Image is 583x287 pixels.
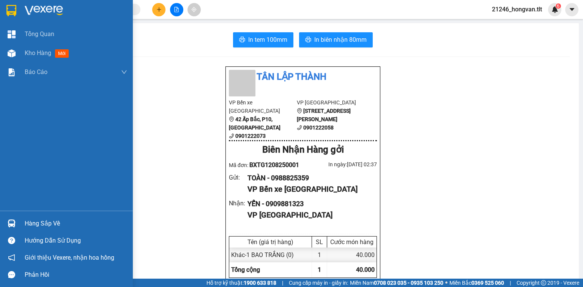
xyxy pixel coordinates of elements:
span: BXTG1208250001 [249,161,299,169]
span: Giới thiệu Vexere, nhận hoa hồng [25,253,114,262]
div: VP [GEOGRAPHIC_DATA] [247,209,371,221]
span: file-add [174,7,179,12]
span: | [510,279,511,287]
strong: 1900 633 818 [244,280,276,286]
span: printer [239,36,245,44]
span: phone [229,133,234,139]
button: printerIn tem 100mm [233,32,293,47]
span: In tem 100mm [248,35,287,44]
span: Miền Nam [350,279,443,287]
span: mới [55,49,69,58]
div: TOÀN - 0988825359 [247,173,371,183]
span: phone [297,125,302,130]
b: 0901222058 [303,125,334,131]
span: notification [8,254,15,261]
button: caret-down [565,3,578,16]
button: aim [188,3,201,16]
span: Cung cấp máy in - giấy in: [289,279,348,287]
div: Nhận : [229,199,247,208]
img: warehouse-icon [8,49,16,57]
div: Hàng sắp về [25,218,127,229]
span: Hỗ trợ kỹ thuật: [206,279,276,287]
b: [STREET_ADDRESS][PERSON_NAME] [297,108,351,122]
sup: 6 [556,3,561,9]
div: Mã đơn: [229,160,303,170]
span: ⚪️ [445,281,447,284]
span: question-circle [8,237,15,244]
button: printerIn biên nhận 80mm [299,32,373,47]
span: caret-down [569,6,575,13]
span: down [121,69,127,75]
span: In biên nhận 80mm [314,35,367,44]
strong: 0369 525 060 [471,280,504,286]
span: Kho hàng [25,49,51,57]
span: Miền Bắc [449,279,504,287]
img: dashboard-icon [8,30,16,38]
span: plus [156,7,162,12]
li: VP [GEOGRAPHIC_DATA] [297,98,365,107]
span: printer [305,36,311,44]
span: | [282,279,283,287]
img: solution-icon [8,68,16,76]
img: logo-vxr [6,5,16,16]
div: SL [314,238,325,246]
button: plus [152,3,165,16]
span: environment [297,108,302,114]
span: Tổng Quan [25,29,54,39]
li: Tân Lập Thành [229,70,377,84]
div: Hướng dẫn sử dụng [25,235,127,246]
span: Tổng cộng [231,266,260,273]
span: 6 [557,3,559,9]
b: 0901222073 [235,133,266,139]
div: Gửi : [229,173,247,182]
strong: 0708 023 035 - 0935 103 250 [374,280,443,286]
div: 1 [312,248,327,262]
span: 1 [318,266,321,273]
span: copyright [541,280,546,285]
img: icon-new-feature [551,6,558,13]
div: Tên (giá trị hàng) [231,238,310,246]
span: aim [191,7,197,12]
button: file-add [170,3,183,16]
div: 40.000 [327,248,377,262]
div: YẾN - 0909881323 [247,199,371,209]
img: warehouse-icon [8,219,16,227]
span: 40.000 [356,266,375,273]
div: Cước món hàng [329,238,375,246]
div: VP Bến xe [GEOGRAPHIC_DATA] [247,183,371,195]
span: environment [229,117,234,122]
li: VP Bến xe [GEOGRAPHIC_DATA] [229,98,297,115]
span: Báo cáo [25,67,47,77]
span: 21246_hongvan.tlt [486,5,548,14]
div: Biên Nhận Hàng gởi [229,143,377,157]
span: message [8,271,15,278]
b: 42 Ấp Bắc, P10, [GEOGRAPHIC_DATA] [229,116,280,131]
span: Khác - 1 BAO TRẮNG (0) [231,251,294,259]
div: Phản hồi [25,269,127,281]
div: In ngày: [DATE] 02:37 [303,160,377,169]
